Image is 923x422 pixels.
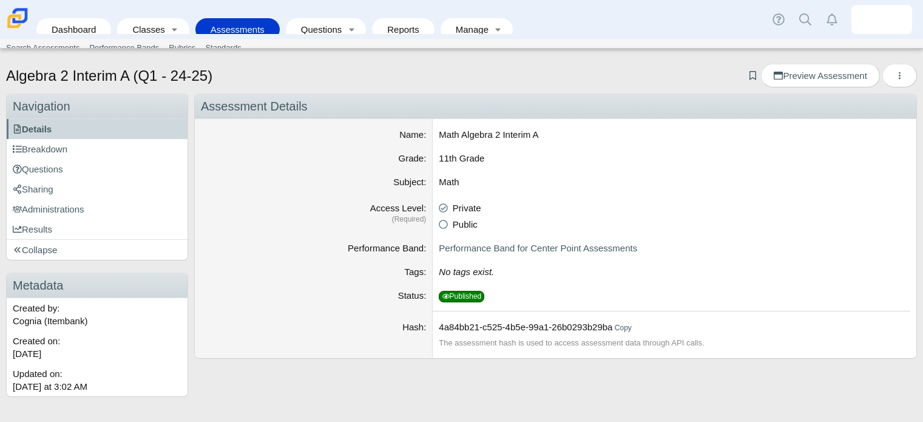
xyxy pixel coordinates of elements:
span: Published [439,291,484,302]
a: Questions [292,18,343,41]
time: Aug 19, 2024 at 9:37 AM [13,349,41,359]
a: Standards [200,39,246,57]
label: Tags [405,267,427,277]
a: Search Assessments [1,39,84,57]
h1: Algebra 2 Interim A (Q1 - 24-25) [6,66,212,86]
label: Performance Band [348,243,426,253]
span: Administrations [13,204,84,214]
a: Sharing [7,179,188,199]
a: Administrations [7,199,188,219]
dd: Math [433,174,916,197]
dd: 11th Grade [433,150,916,174]
a: Dashboard [42,18,105,41]
a: Collapse [7,240,188,260]
span: Breakdown [13,144,67,154]
a: Rubrics [164,39,200,57]
a: fatemeh.ameri.P45Qjj [851,5,912,34]
i: No tags exist. [439,267,494,277]
span: Details [13,124,52,134]
h3: Metadata [7,273,188,298]
a: Carmen School of Science & Technology [5,22,30,33]
span: Preview Assessment [774,70,867,81]
a: Toggle expanded [343,18,360,41]
dd: Math Algebra 2 Interim A [433,119,916,150]
a: Preview Assessment [761,64,879,87]
a: Toggle expanded [490,18,507,41]
img: fatemeh.ameri.P45Qjj [872,10,891,29]
div: Assessment Details [195,94,916,119]
span: Results [13,224,52,234]
a: Questions [7,159,188,179]
img: Carmen School of Science & Technology [5,5,30,31]
a: Reports [378,18,428,41]
a: Add bookmark [747,70,759,81]
a: Copy [615,324,632,332]
span: Collapse [13,245,57,255]
a: Assessments [201,18,274,41]
span: Public [453,219,478,230]
div: The assessment hash is used to access assessment data through API calls. [439,337,910,349]
dfn: (Required) [201,214,426,225]
button: More options [882,64,917,87]
div: Created by: Cognia (Itembank) [7,298,188,331]
label: Name [399,129,426,140]
label: Status [398,290,427,301]
a: Performance Bands [84,39,164,57]
a: Alerts [819,6,845,33]
span: Navigation [13,100,70,113]
label: Hash [402,322,426,332]
a: Toggle expanded [166,18,183,41]
a: Manage [447,18,490,41]
a: Performance Band for Center Point Assessments [439,243,637,253]
span: Private [453,203,481,213]
label: Subject [393,177,426,187]
div: Created on: [7,331,188,364]
time: Oct 14, 2025 at 3:02 AM [13,381,87,392]
span: Questions [13,164,63,174]
div: Updated on: [7,364,188,396]
a: Results [7,219,188,239]
dd: 4a84bb21-c525-4b5e-99a1-26b0293b29ba [433,311,916,358]
label: Access Level [370,203,427,213]
label: Grade [398,153,426,163]
a: Details [7,119,188,139]
span: Sharing [13,184,53,194]
a: Breakdown [7,139,188,159]
a: Classes [123,18,166,41]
